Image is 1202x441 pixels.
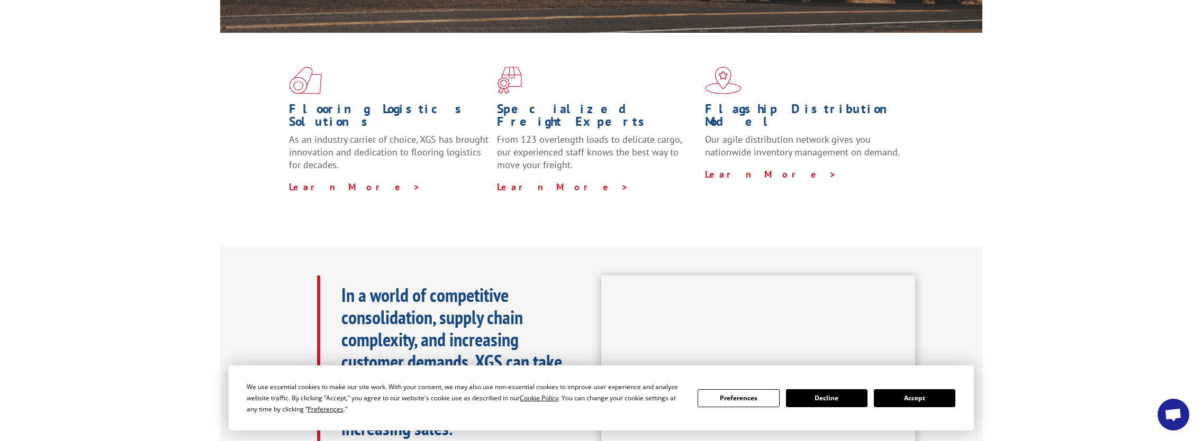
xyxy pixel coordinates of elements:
[247,381,685,415] div: We use essential cookies to make our site work. With your consent, we may also use non-essential ...
[289,67,322,94] img: xgs-icon-total-supply-chain-intelligence-red
[520,393,558,402] span: Cookie Policy
[289,103,489,133] h1: Flooring Logistics Solutions
[497,133,697,180] p: From 123 overlength loads to delicate cargo, our experienced staff knows the best way to move you...
[705,67,742,94] img: xgs-icon-flagship-distribution-model-red
[786,389,867,407] button: Decline
[289,133,489,171] span: As an industry carrier of choice, XGS has brought innovation and dedication to flooring logistics...
[229,365,974,430] div: Cookie Consent Prompt
[497,67,522,94] img: xgs-icon-focused-on-flooring-red
[1158,399,1189,430] a: Open chat
[308,405,344,414] span: Preferences
[705,133,900,158] span: Our agile distribution network gives you nationwide inventory management on demand.
[341,282,562,440] b: In a world of competitive consolidation, supply chain complexity, and increasing customer demands...
[289,181,421,193] a: Learn More >
[698,389,779,407] button: Preferences
[874,389,955,407] button: Accept
[497,181,629,193] a: Learn More >
[705,103,905,133] h1: Flagship Distribution Model
[497,103,697,133] h1: Specialized Freight Experts
[705,168,837,180] a: Learn More >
